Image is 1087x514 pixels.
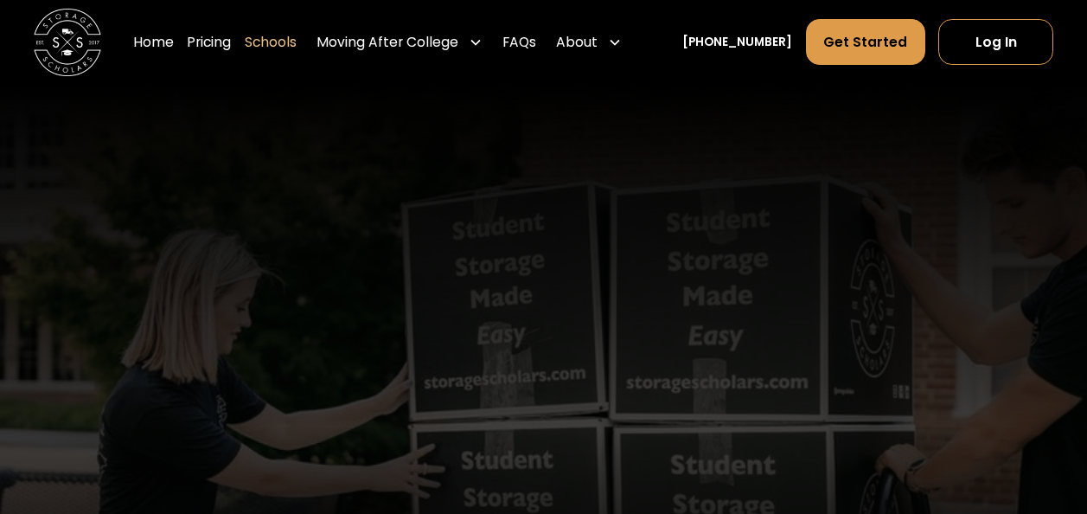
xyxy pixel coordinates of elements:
a: Home [133,18,174,66]
div: Moving After College [310,18,489,66]
a: Schools [245,18,297,66]
a: Pricing [187,18,231,66]
a: Get Started [806,19,925,65]
a: FAQs [502,18,536,66]
div: About [550,18,629,66]
a: [PHONE_NUMBER] [682,34,792,52]
div: Moving After College [317,32,458,52]
img: Storage Scholars main logo [34,9,101,76]
div: About [556,32,598,52]
a: Log In [938,19,1053,65]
